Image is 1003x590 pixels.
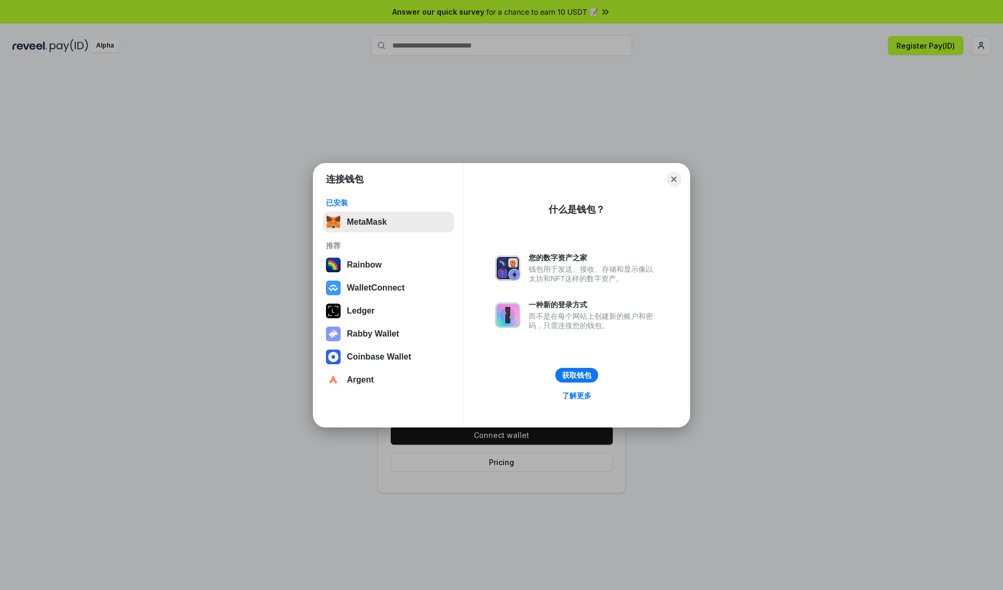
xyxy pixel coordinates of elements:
[326,304,341,318] img: svg+xml,%3Csvg%20xmlns%3D%22http%3A%2F%2Fwww.w3.org%2F2000%2Fsvg%22%20width%3D%2228%22%20height%3...
[529,253,658,262] div: 您的数字资产之家
[347,217,387,227] div: MetaMask
[347,352,411,362] div: Coinbase Wallet
[326,241,451,250] div: 推荐
[347,260,382,270] div: Rainbow
[326,281,341,295] img: svg+xml,%3Csvg%20width%3D%2228%22%20height%3D%2228%22%20viewBox%3D%220%200%2028%2028%22%20fill%3D...
[495,303,520,328] img: svg+xml,%3Csvg%20xmlns%3D%22http%3A%2F%2Fwww.w3.org%2F2000%2Fsvg%22%20fill%3D%22none%22%20viewBox...
[326,350,341,364] img: svg+xml,%3Csvg%20width%3D%2228%22%20height%3D%2228%22%20viewBox%3D%220%200%2028%2028%22%20fill%3D...
[323,369,454,390] button: Argent
[326,373,341,387] img: svg+xml,%3Csvg%20width%3D%2228%22%20height%3D%2228%22%20viewBox%3D%220%200%2028%2028%22%20fill%3D...
[549,203,605,216] div: 什么是钱包？
[556,389,598,402] a: 了解更多
[326,198,451,207] div: 已安装
[529,300,658,309] div: 一种新的登录方式
[326,215,341,229] img: svg+xml,%3Csvg%20fill%3D%22none%22%20height%3D%2233%22%20viewBox%3D%220%200%2035%2033%22%20width%...
[562,391,591,400] div: 了解更多
[326,173,364,186] h1: 连接钱包
[323,300,454,321] button: Ledger
[347,375,374,385] div: Argent
[347,329,399,339] div: Rabby Wallet
[562,371,591,380] div: 获取钱包
[323,277,454,298] button: WalletConnect
[323,323,454,344] button: Rabby Wallet
[323,346,454,367] button: Coinbase Wallet
[323,212,454,233] button: MetaMask
[326,258,341,272] img: svg+xml,%3Csvg%20width%3D%22120%22%20height%3D%22120%22%20viewBox%3D%220%200%20120%20120%22%20fil...
[347,306,375,316] div: Ledger
[667,172,681,187] button: Close
[529,311,658,330] div: 而不是在每个网站上创建新的账户和密码，只需连接您的钱包。
[323,254,454,275] button: Rainbow
[529,264,658,283] div: 钱包用于发送、接收、存储和显示像以太坊和NFT这样的数字资产。
[347,283,405,293] div: WalletConnect
[495,256,520,281] img: svg+xml,%3Csvg%20xmlns%3D%22http%3A%2F%2Fwww.w3.org%2F2000%2Fsvg%22%20fill%3D%22none%22%20viewBox...
[555,368,598,383] button: 获取钱包
[326,327,341,341] img: svg+xml,%3Csvg%20xmlns%3D%22http%3A%2F%2Fwww.w3.org%2F2000%2Fsvg%22%20fill%3D%22none%22%20viewBox...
